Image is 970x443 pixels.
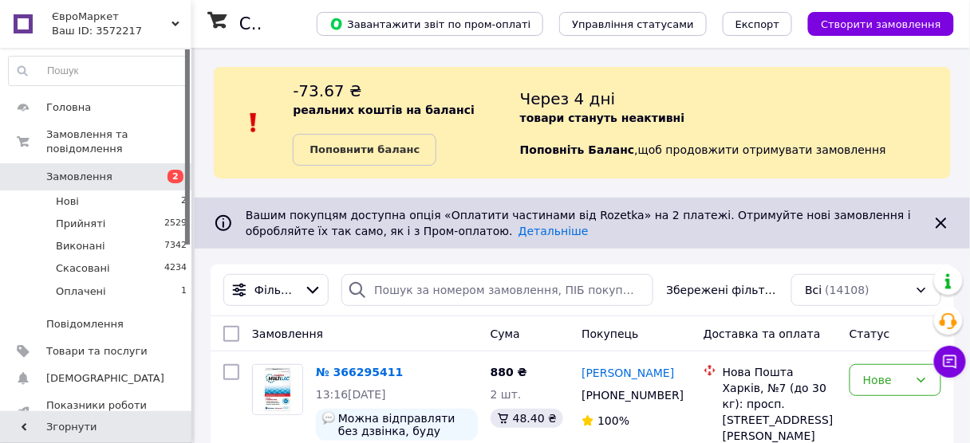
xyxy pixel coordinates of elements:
[572,18,694,30] span: Управління статусами
[805,282,822,298] span: Всі
[520,112,685,124] b: товари стануть неактивні
[322,412,335,425] img: :speech_balloon:
[808,12,954,36] button: Створити замовлення
[9,57,187,85] input: Пошук
[934,346,966,378] button: Чат з покупцем
[164,217,187,231] span: 2529
[329,17,530,31] span: Завантажити звіт по пром-оплаті
[56,284,106,299] span: Оплачені
[46,317,124,331] span: Повідомлення
[519,225,589,237] a: Детальніше
[520,143,635,156] b: Поповніть Баланс
[597,414,629,427] span: 100%
[254,282,298,298] span: Фільтри
[341,274,653,306] input: Пошук за номером замовлення, ПІБ покупця, номером телефону, Email, номером накладної
[164,239,187,253] span: 7342
[821,18,941,30] span: Створити замовлення
[52,24,191,38] div: Ваш ID: 3572217
[723,12,793,36] button: Експорт
[310,143,420,155] b: Поповнити баланс
[317,12,543,36] button: Завантажити звіт по пром-оплаті
[246,209,911,237] span: Вашим покупцям доступна опція «Оплатити частинами від Rozetka» на 2 платежі. Отримуйте нові замов...
[46,100,91,115] span: Головна
[46,127,191,156] span: Замовлення та повідомлення
[164,261,187,276] span: 4234
[239,14,401,33] h1: Список замовлень
[666,282,779,298] span: Збережені фільтри:
[578,384,679,406] div: [PHONE_NUMBER]
[316,388,386,401] span: 13:16[DATE]
[735,18,780,30] span: Експорт
[56,261,110,276] span: Скасовані
[293,104,475,116] b: реальних коштів на балансі
[559,12,707,36] button: Управління статусами
[850,327,890,340] span: Статус
[491,409,563,428] div: 48.40 ₴
[46,344,148,359] span: Товари та послуги
[723,364,837,380] div: Нова Пошта
[52,10,172,24] span: ЄвроМаркет
[56,194,79,209] span: Нові
[582,365,674,381] a: [PERSON_NAME]
[56,217,105,231] span: Прийняті
[491,366,527,378] span: 880 ₴
[46,398,148,427] span: Показники роботи компанії
[253,365,302,414] img: Фото товару
[293,81,361,100] span: -73.67 ₴
[181,194,187,209] span: 2
[252,364,303,415] a: Фото товару
[520,80,951,166] div: , щоб продовжити отримувати замовлення
[520,89,616,108] span: Через 4 дні
[168,170,183,183] span: 2
[56,239,105,253] span: Виконані
[252,327,323,340] span: Замовлення
[46,170,112,184] span: Замовлення
[293,134,436,166] a: Поповнити баланс
[46,371,164,386] span: [DEMOGRAPHIC_DATA]
[792,17,954,29] a: Створити замовлення
[338,412,471,437] span: Можна відправляти без дзвінка, буду очікувати, дякую
[863,371,909,389] div: Нове
[316,366,403,378] a: № 366295411
[704,327,821,340] span: Доставка та оплата
[491,388,522,401] span: 2 шт.
[242,111,266,135] img: :exclamation:
[491,327,520,340] span: Cума
[826,284,869,296] span: (14108)
[181,284,187,299] span: 1
[582,327,638,340] span: Покупець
